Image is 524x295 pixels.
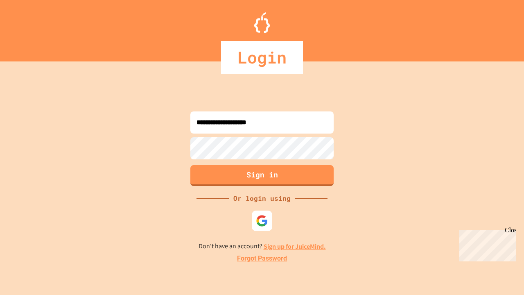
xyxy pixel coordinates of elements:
div: Or login using [229,193,295,203]
button: Sign in [190,165,334,186]
img: google-icon.svg [256,215,268,227]
img: Logo.svg [254,12,270,33]
iframe: chat widget [456,227,516,261]
div: Login [221,41,303,74]
div: Chat with us now!Close [3,3,56,52]
a: Sign up for JuiceMind. [264,242,326,251]
p: Don't have an account? [199,241,326,252]
a: Forgot Password [237,254,287,263]
iframe: chat widget [490,262,516,287]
